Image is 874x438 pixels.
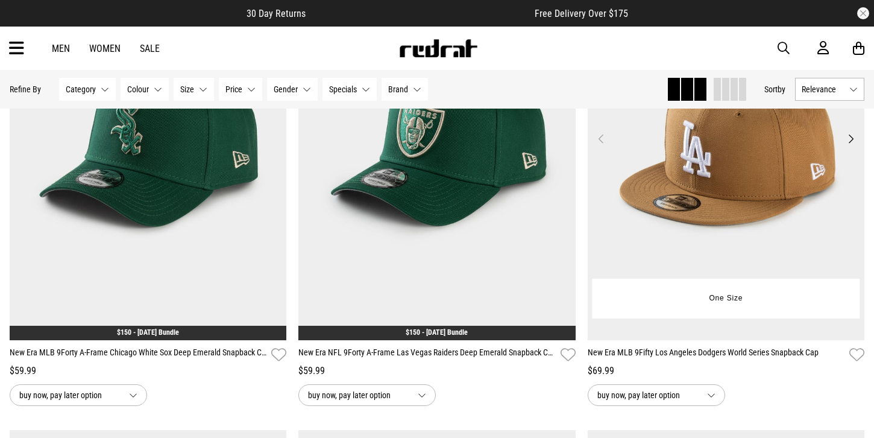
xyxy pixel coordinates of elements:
span: Price [225,84,242,94]
span: Brand [388,84,408,94]
button: Size [174,78,214,101]
span: buy now, pay later option [308,388,408,402]
a: New Era NFL 9Forty A-Frame Las Vegas Raiders Deep Emerald Snapback Cap [298,346,555,364]
span: Category [66,84,96,94]
a: Sale [140,43,160,54]
button: buy now, pay later option [10,384,147,406]
button: One Size [700,288,752,309]
button: Brand [382,78,428,101]
span: Free Delivery Over $175 [535,8,628,19]
p: Refine By [10,84,41,94]
span: by [778,84,785,94]
span: Specials [329,84,357,94]
button: Sortby [764,82,785,97]
a: Women [89,43,121,54]
button: Next [843,132,858,146]
button: Colour [121,78,169,101]
span: Gender [274,84,298,94]
button: Previous [594,132,609,146]
a: $150 - [DATE] Bundle [117,328,179,337]
a: New Era MLB 9Forty A-Frame Chicago White Sox Deep Emerald Snapback Cap [10,346,266,364]
span: 30 Day Returns [247,8,306,19]
span: Colour [127,84,149,94]
img: Redrat logo [398,39,478,57]
button: buy now, pay later option [588,384,725,406]
a: $150 - [DATE] Bundle [406,328,468,337]
span: buy now, pay later option [597,388,697,402]
button: Specials [322,78,377,101]
iframe: Customer reviews powered by Trustpilot [330,7,511,19]
span: Relevance [802,84,844,94]
button: Category [59,78,116,101]
button: buy now, pay later option [298,384,436,406]
div: $59.99 [298,364,575,378]
div: $59.99 [10,364,286,378]
span: buy now, pay later option [19,388,119,402]
button: Relevance [795,78,864,101]
button: Price [219,78,262,101]
button: Gender [267,78,318,101]
span: Size [180,84,194,94]
a: Men [52,43,70,54]
a: New Era MLB 9Fifty Los Angeles Dodgers World Series Snapback Cap [588,346,844,364]
div: $69.99 [588,364,864,378]
button: Open LiveChat chat widget [10,5,46,41]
